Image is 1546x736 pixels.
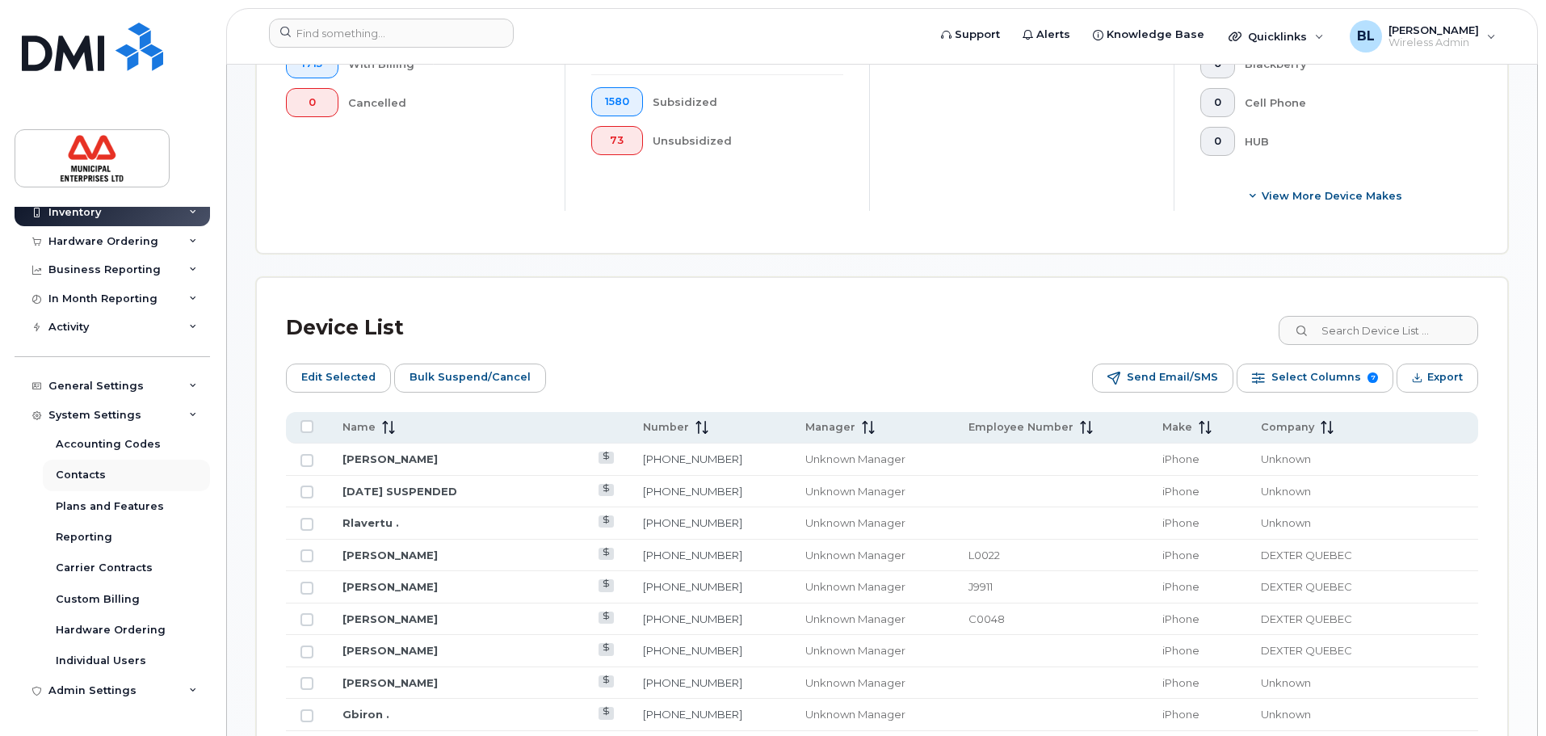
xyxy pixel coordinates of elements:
[605,134,629,147] span: 73
[1245,88,1453,117] div: Cell Phone
[643,708,742,721] a: [PHONE_NUMBER]
[1261,676,1311,689] span: Unknown
[805,548,939,563] div: Unknown Manager
[1367,372,1378,383] span: 7
[599,707,614,719] a: View Last Bill
[643,485,742,498] a: [PHONE_NUMBER]
[1261,708,1311,721] span: Unknown
[653,87,844,116] div: Subsidized
[1388,36,1479,49] span: Wireless Admin
[342,708,389,721] a: Gbiron .
[805,515,939,531] div: Unknown Manager
[1245,127,1453,156] div: HUB
[1237,364,1393,393] button: Select Columns 7
[591,87,643,116] button: 1580
[643,612,742,625] a: [PHONE_NUMBER]
[643,420,689,435] span: Number
[1261,420,1314,435] span: Company
[1162,549,1199,561] span: iPhone
[394,364,546,393] button: Bulk Suspend/Cancel
[1107,27,1204,43] span: Knowledge Base
[1261,644,1352,657] span: DEXTER QUEBEC
[805,484,939,499] div: Unknown Manager
[591,126,643,155] button: 73
[1214,135,1221,148] span: 0
[342,420,376,435] span: Name
[643,549,742,561] a: [PHONE_NUMBER]
[342,516,399,529] a: Rlavertu .
[653,126,844,155] div: Unsubsidized
[805,675,939,691] div: Unknown Manager
[968,420,1073,435] span: Employee Number
[1261,549,1352,561] span: DEXTER QUEBEC
[1162,485,1199,498] span: iPhone
[643,452,742,465] a: [PHONE_NUMBER]
[968,549,1000,561] span: L0022
[955,27,1000,43] span: Support
[286,364,391,393] button: Edit Selected
[643,644,742,657] a: [PHONE_NUMBER]
[599,452,614,464] a: View Last Bill
[269,19,514,48] input: Find something...
[300,96,325,109] span: 0
[1279,316,1478,345] input: Search Device List ...
[643,676,742,689] a: [PHONE_NUMBER]
[805,420,855,435] span: Manager
[599,484,614,496] a: View Last Bill
[599,612,614,624] a: View Last Bill
[342,549,438,561] a: [PERSON_NAME]
[805,579,939,595] div: Unknown Manager
[1248,30,1307,43] span: Quicklinks
[1261,580,1352,593] span: DEXTER QUEBEC
[342,644,438,657] a: [PERSON_NAME]
[1200,182,1452,211] button: View More Device Makes
[599,643,614,655] a: View Last Bill
[1397,364,1478,393] button: Export
[1262,188,1402,204] span: View More Device Makes
[342,612,438,625] a: [PERSON_NAME]
[1261,612,1352,625] span: DEXTER QUEBEC
[968,612,1005,625] span: C0048
[599,515,614,528] a: View Last Bill
[1127,365,1218,389] span: Send Email/SMS
[1162,452,1199,465] span: iPhone
[342,452,438,465] a: [PERSON_NAME]
[1261,516,1311,529] span: Unknown
[301,365,376,389] span: Edit Selected
[410,365,531,389] span: Bulk Suspend/Cancel
[1217,20,1335,53] div: Quicklinks
[1011,19,1082,51] a: Alerts
[1162,580,1199,593] span: iPhone
[968,580,993,593] span: J9911
[348,88,540,117] div: Cancelled
[286,88,338,117] button: 0
[1200,127,1235,156] button: 0
[1338,20,1507,53] div: Brad Lyons
[1092,364,1233,393] button: Send Email/SMS
[1214,96,1221,109] span: 0
[1261,452,1311,465] span: Unknown
[1200,88,1235,117] button: 0
[1388,23,1479,36] span: [PERSON_NAME]
[599,548,614,560] a: View Last Bill
[1162,644,1199,657] span: iPhone
[805,643,939,658] div: Unknown Manager
[643,580,742,593] a: [PHONE_NUMBER]
[286,307,404,349] div: Device List
[805,612,939,627] div: Unknown Manager
[599,675,614,688] a: View Last Bill
[1162,420,1192,435] span: Make
[342,580,438,593] a: [PERSON_NAME]
[599,579,614,591] a: View Last Bill
[1357,27,1375,46] span: BL
[930,19,1011,51] a: Support
[1082,19,1216,51] a: Knowledge Base
[342,676,438,689] a: [PERSON_NAME]
[1261,485,1311,498] span: Unknown
[1427,365,1463,389] span: Export
[342,485,457,498] a: [DATE] SUSPENDED
[1162,516,1199,529] span: iPhone
[1271,365,1361,389] span: Select Columns
[1162,612,1199,625] span: iPhone
[1162,676,1199,689] span: iPhone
